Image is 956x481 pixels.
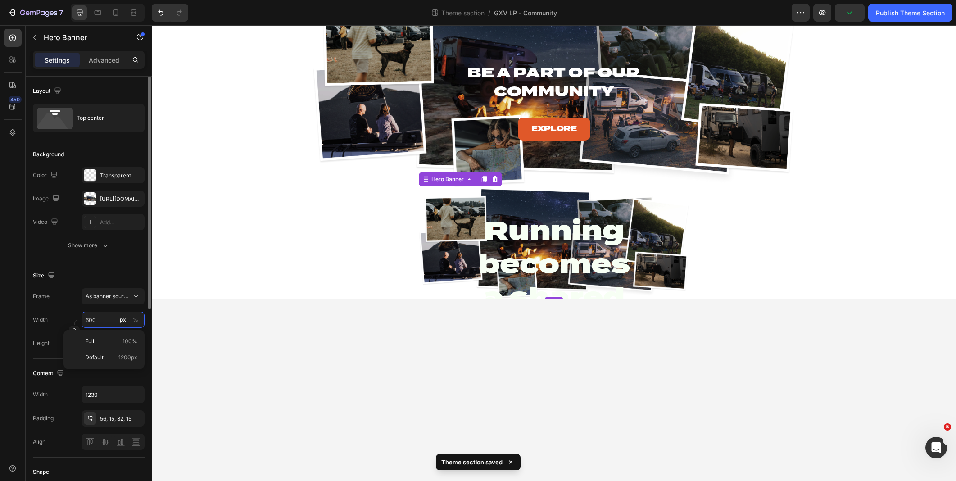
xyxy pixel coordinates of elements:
h2: Be A Part of Our Community [209,37,595,76]
div: Top center [77,108,131,128]
div: 450 [9,96,22,103]
span: Theme section [439,8,486,18]
div: Publish Theme Section [876,8,945,18]
div: Background [33,150,64,159]
div: Show more [68,241,110,250]
span: As banner source [86,292,130,300]
iframe: To enrich screen reader interactions, please activate Accessibility in Grammarly extension settings [152,25,956,481]
button: Show more [33,237,145,254]
div: Add... [100,218,142,227]
label: Width [33,316,48,324]
iframe: Intercom live chat [925,437,947,458]
div: Shape [33,468,49,476]
span: 5 [944,423,951,431]
p: Settings [45,55,70,65]
div: Image [33,193,61,205]
span: 100% [122,337,137,345]
input: Auto [82,386,144,403]
div: Hero Banner [278,150,314,158]
div: [URL][DOMAIN_NAME] [100,195,142,203]
button: % [118,314,128,325]
label: Frame [33,292,50,300]
p: Hero Banner [44,32,120,43]
span: Default [85,354,104,362]
span: 1200px [118,354,137,362]
span: / [488,8,490,18]
div: 56, 15, 32, 15 [100,415,142,423]
div: Align [33,438,45,446]
p: Explore [380,99,425,109]
button: Publish Theme Section [868,4,952,22]
div: Transparent [100,172,142,180]
div: Width [33,390,48,399]
p: Theme section saved [441,458,503,467]
p: Advanced [89,55,119,65]
button: As banner source [82,288,145,304]
a: Explore [366,92,439,115]
span: Full [85,337,94,345]
div: Size [33,270,57,282]
div: Undo/Redo [152,4,188,22]
p: 7 [59,7,63,18]
button: 7 [4,4,67,22]
div: Content [33,368,66,380]
span: GXV LP - Community [494,8,557,18]
div: % [133,316,138,324]
div: Color [33,169,59,182]
h2: Running becomes a shared adventure [274,188,530,323]
div: px [120,316,126,324]
div: Video [33,216,60,228]
div: Padding [33,414,54,422]
label: Height [33,339,50,347]
button: px [130,314,141,325]
input: px% [82,312,145,328]
div: Layout [33,85,63,97]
